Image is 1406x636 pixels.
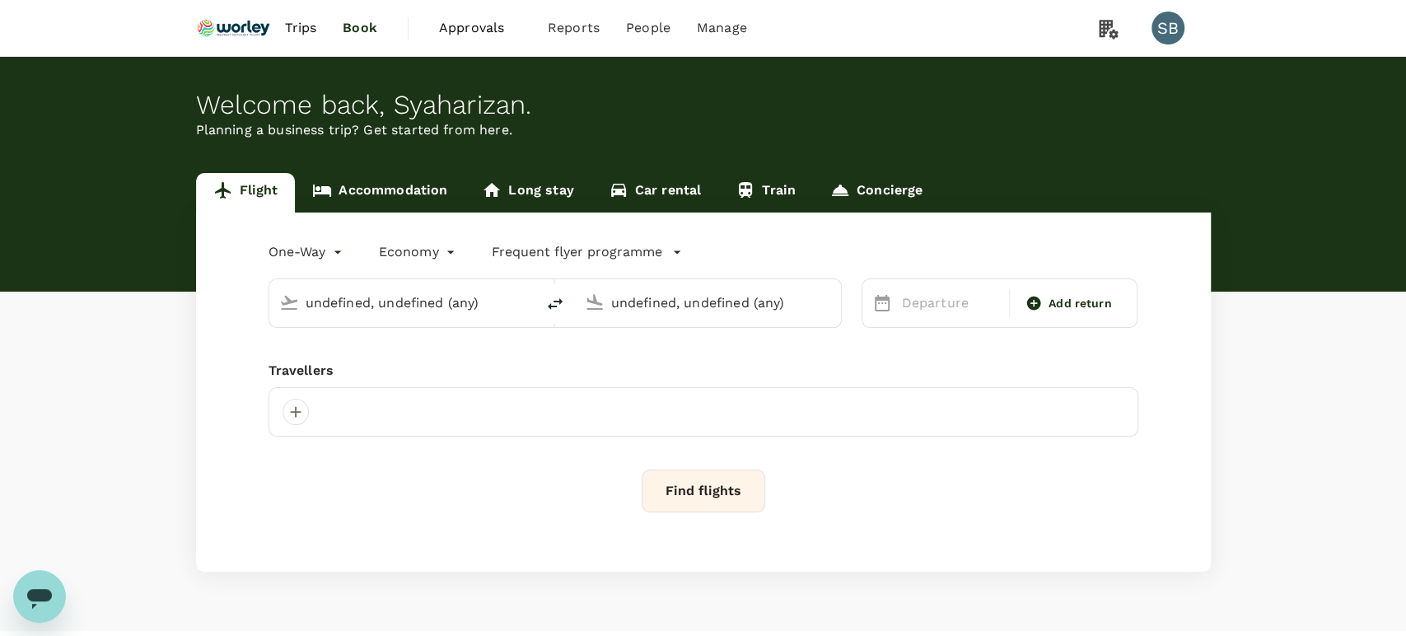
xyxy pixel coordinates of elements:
[524,301,527,304] button: Open
[269,361,1138,381] div: Travellers
[13,570,66,623] iframe: Button to launch messaging window
[306,290,501,316] input: Depart from
[492,242,662,262] p: Frequent flyer programme
[611,290,806,316] input: Going to
[343,18,377,38] span: Book
[284,18,316,38] span: Trips
[269,239,346,265] div: One-Way
[902,293,999,313] p: Departure
[439,18,521,38] span: Approvals
[829,301,833,304] button: Open
[548,18,600,38] span: Reports
[492,242,682,262] button: Frequent flyer programme
[196,173,296,213] a: Flight
[535,284,575,324] button: delete
[379,239,459,265] div: Economy
[1151,12,1184,44] div: SB
[196,120,1211,140] p: Planning a business trip? Get started from here.
[465,173,591,213] a: Long stay
[626,18,670,38] span: People
[196,10,272,46] img: Ranhill Worley Sdn Bhd
[813,173,940,213] a: Concierge
[1049,295,1112,312] span: Add return
[642,470,765,512] button: Find flights
[591,173,719,213] a: Car rental
[697,18,747,38] span: Manage
[196,90,1211,120] div: Welcome back , Syaharizan .
[295,173,465,213] a: Accommodation
[718,173,813,213] a: Train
